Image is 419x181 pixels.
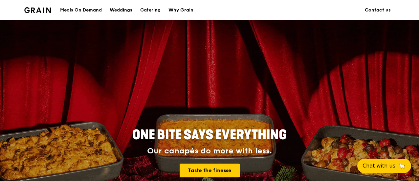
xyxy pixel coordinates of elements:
div: Why Grain [168,0,193,20]
span: ONE BITE SAYS EVERYTHING [132,127,287,143]
div: Weddings [110,0,132,20]
button: Chat with us🦙 [357,159,411,173]
div: Catering [140,0,161,20]
a: Contact us [361,0,395,20]
a: Catering [136,0,165,20]
a: Weddings [106,0,136,20]
div: Our canapés do more with less. [91,147,328,156]
span: Chat with us [363,162,395,170]
a: Taste the finesse [180,164,240,177]
div: Meals On Demand [60,0,102,20]
span: 🦙 [398,162,406,170]
a: Why Grain [165,0,197,20]
img: Grain [24,7,51,13]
